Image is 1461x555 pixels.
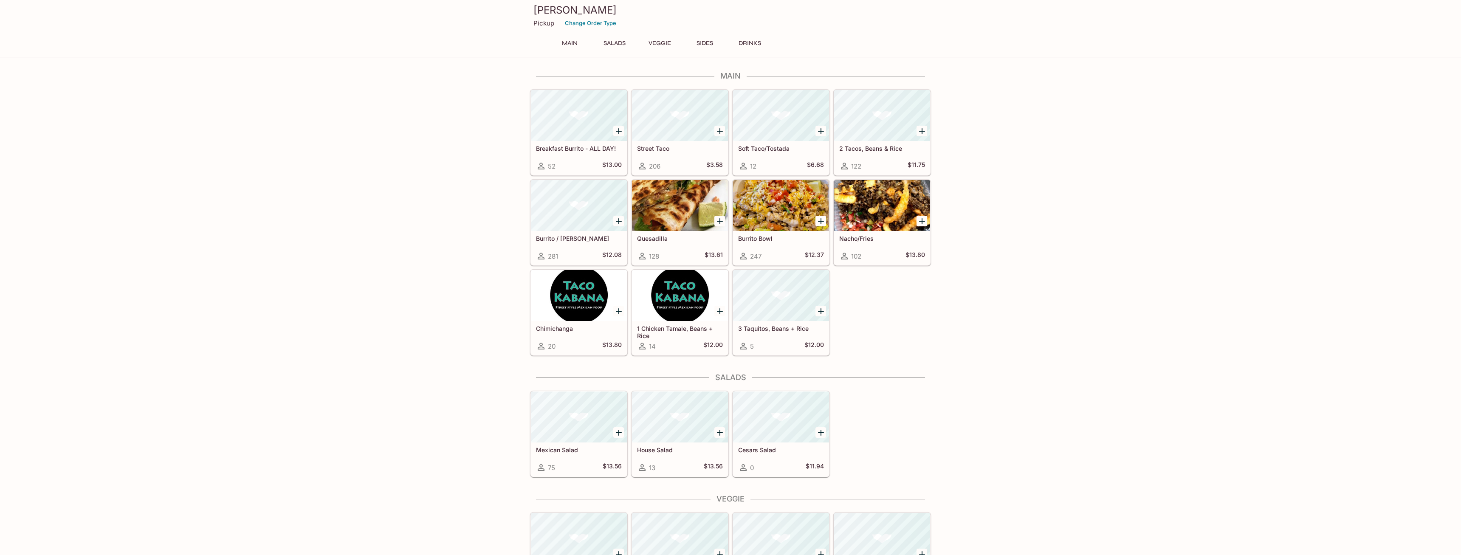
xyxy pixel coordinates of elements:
button: Sides [685,37,724,49]
h5: $13.56 [704,462,723,473]
h5: Burrito / [PERSON_NAME] [536,235,622,242]
a: Soft Taco/Tostada12$6.68 [733,90,829,175]
button: Add Soft Taco/Tostada [815,126,826,136]
button: Add House Salad [714,427,725,438]
h5: Soft Taco/Tostada [738,145,824,152]
a: 1 Chicken Tamale, Beans + Rice14$12.00 [632,270,728,355]
h5: 2 Tacos, Beans & Rice [839,145,925,152]
button: Drinks [730,37,769,49]
span: 0 [750,464,754,472]
span: 281 [548,252,558,260]
button: Add 1 Chicken Tamale, Beans + Rice [714,306,725,316]
button: Add Burrito / Cali Burrito [613,216,624,226]
span: 102 [851,252,861,260]
div: Burrito / Cali Burrito [531,180,627,231]
div: Nacho/Fries [834,180,930,231]
a: Street Taco206$3.58 [632,90,728,175]
h5: Burrito Bowl [738,235,824,242]
span: 52 [548,162,556,170]
h5: $12.08 [602,251,622,261]
button: Add Burrito Bowl [815,216,826,226]
div: Chimichanga [531,270,627,321]
div: Burrito Bowl [733,180,829,231]
button: Add 3 Taquitos, Beans + Rice [815,306,826,316]
div: 2 Tacos, Beans & Rice [834,90,930,141]
h4: Main [530,71,931,81]
h5: $13.80 [905,251,925,261]
div: 1 Chicken Tamale, Beans + Rice [632,270,728,321]
h5: $12.00 [703,341,723,351]
button: Main [550,37,589,49]
button: Add Mexican Salad [613,427,624,438]
h4: Salads [530,373,931,382]
span: 122 [851,162,861,170]
button: Salads [595,37,634,49]
div: Street Taco [632,90,728,141]
span: 206 [649,162,660,170]
button: Add 2 Tacos, Beans & Rice [917,126,927,136]
a: Burrito / [PERSON_NAME]281$12.08 [530,180,627,265]
div: Mexican Salad [531,392,627,442]
h5: $11.75 [908,161,925,171]
div: Cesars Salad [733,392,829,442]
span: 14 [649,342,656,350]
p: Pickup [533,19,554,27]
button: Add Quesadilla [714,216,725,226]
button: Add Chimichanga [613,306,624,316]
button: Add Nacho/Fries [917,216,927,226]
h5: $12.37 [805,251,824,261]
h5: $13.56 [603,462,622,473]
span: 128 [649,252,659,260]
a: 3 Taquitos, Beans + Rice5$12.00 [733,270,829,355]
div: 3 Taquitos, Beans + Rice [733,270,829,321]
h5: $12.00 [804,341,824,351]
h5: $3.58 [706,161,723,171]
div: Breakfast Burrito - ALL DAY! [531,90,627,141]
a: Nacho/Fries102$13.80 [834,180,931,265]
h5: $13.61 [705,251,723,261]
span: 12 [750,162,756,170]
span: 13 [649,464,655,472]
a: Chimichanga20$13.80 [530,270,627,355]
a: Quesadilla128$13.61 [632,180,728,265]
h5: Cesars Salad [738,446,824,454]
h5: House Salad [637,446,723,454]
button: Veggie [640,37,679,49]
a: Breakfast Burrito - ALL DAY!52$13.00 [530,90,627,175]
h5: $13.00 [602,161,622,171]
h5: Chimichanga [536,325,622,332]
button: Change Order Type [561,17,620,30]
h5: Street Taco [637,145,723,152]
h5: $11.94 [806,462,824,473]
h5: $6.68 [807,161,824,171]
button: Add Cesars Salad [815,427,826,438]
h3: [PERSON_NAME] [533,3,928,17]
h5: Mexican Salad [536,446,622,454]
span: 5 [750,342,754,350]
a: Mexican Salad75$13.56 [530,391,627,477]
button: Add Breakfast Burrito - ALL DAY! [613,126,624,136]
h5: Quesadilla [637,235,723,242]
a: House Salad13$13.56 [632,391,728,477]
h4: Veggie [530,494,931,504]
a: Cesars Salad0$11.94 [733,391,829,477]
h5: Nacho/Fries [839,235,925,242]
span: 247 [750,252,762,260]
div: Soft Taco/Tostada [733,90,829,141]
h5: $13.80 [602,341,622,351]
h5: Breakfast Burrito - ALL DAY! [536,145,622,152]
span: 75 [548,464,555,472]
button: Add Street Taco [714,126,725,136]
span: 20 [548,342,556,350]
div: Quesadilla [632,180,728,231]
h5: 1 Chicken Tamale, Beans + Rice [637,325,723,339]
div: House Salad [632,392,728,442]
a: Burrito Bowl247$12.37 [733,180,829,265]
a: 2 Tacos, Beans & Rice122$11.75 [834,90,931,175]
h5: 3 Taquitos, Beans + Rice [738,325,824,332]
